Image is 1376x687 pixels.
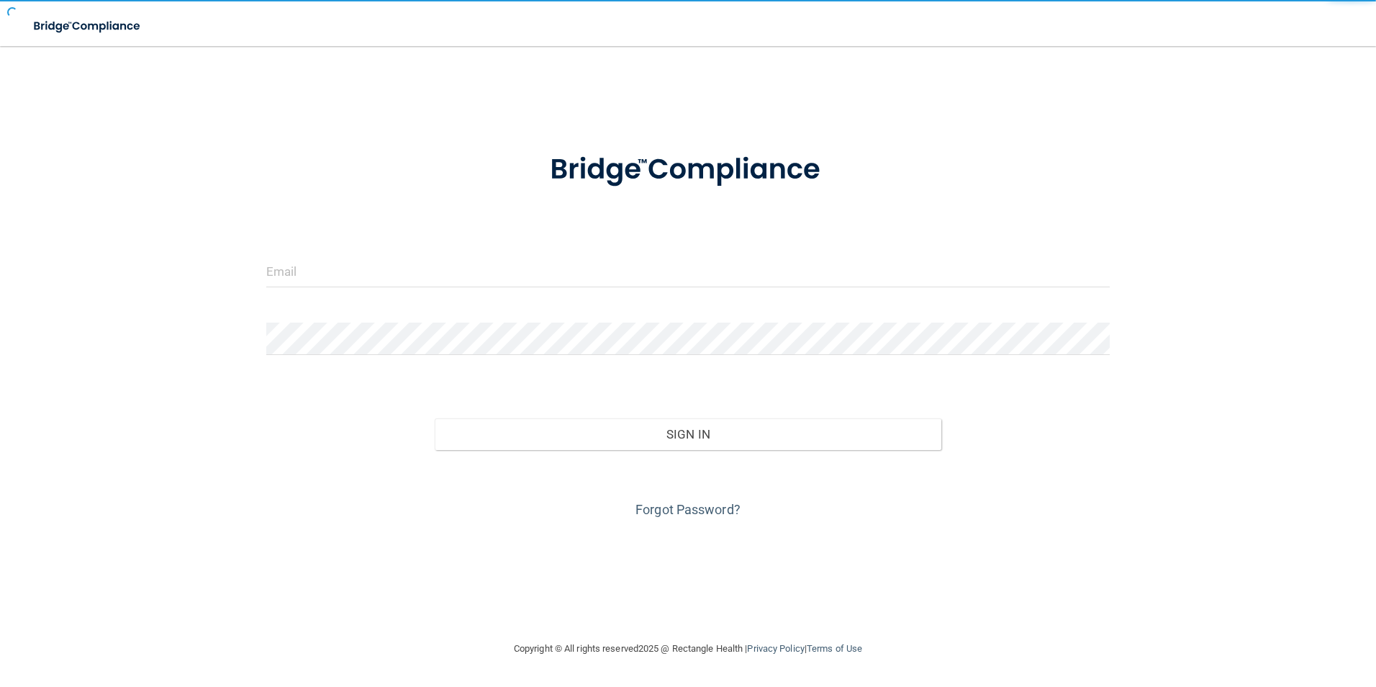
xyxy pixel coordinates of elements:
a: Terms of Use [807,643,862,654]
img: bridge_compliance_login_screen.278c3ca4.svg [520,133,856,207]
div: Copyright © All rights reserved 2025 @ Rectangle Health | | [425,626,951,672]
a: Forgot Password? [635,502,741,517]
a: Privacy Policy [747,643,804,654]
img: bridge_compliance_login_screen.278c3ca4.svg [22,12,154,41]
input: Email [266,255,1110,287]
button: Sign In [435,418,941,450]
